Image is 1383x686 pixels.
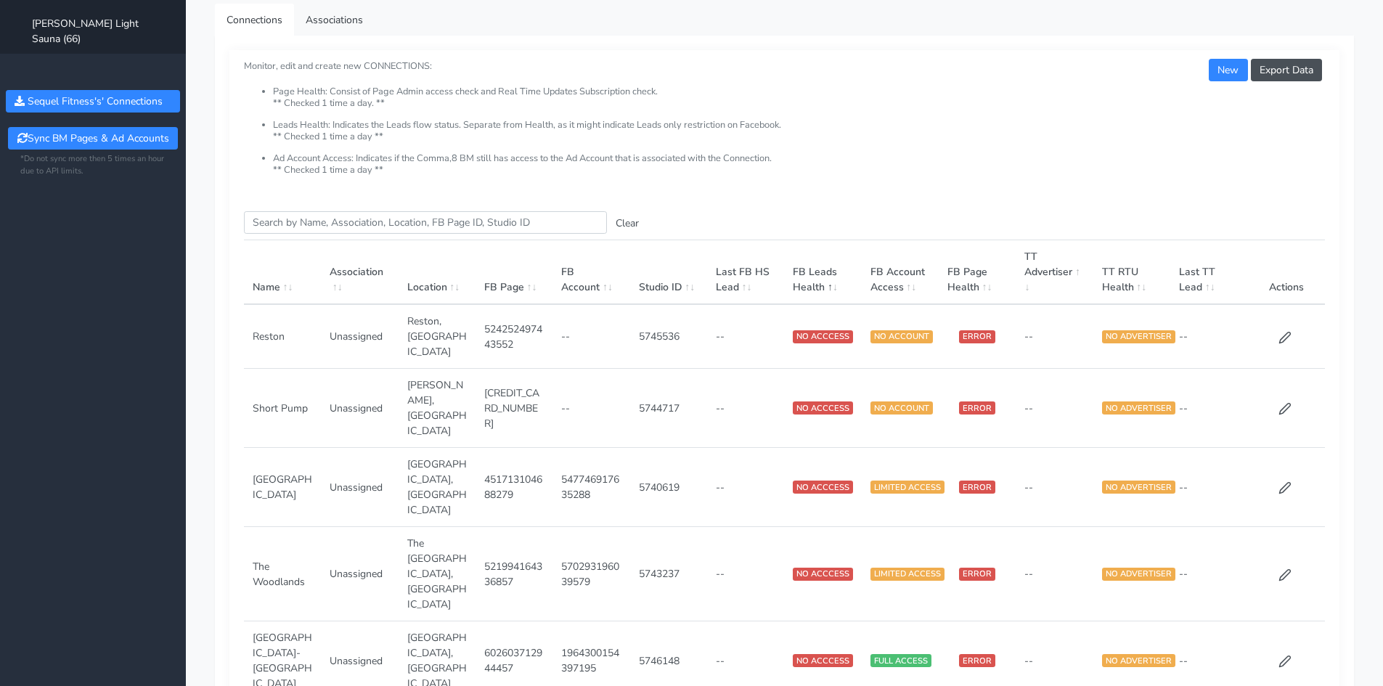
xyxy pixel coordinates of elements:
[870,401,933,415] span: NO ACCOUNT
[707,240,784,305] th: Last FB HS Lead
[630,527,707,621] td: 5743237
[939,240,1016,305] th: FB Page Health
[784,240,861,305] th: FB Leads Health
[321,369,398,448] td: Unassigned
[6,90,180,113] button: Sequel Fitness's' Connections
[1016,304,1093,369] td: --
[630,369,707,448] td: 5744717
[399,304,476,369] td: Reston,[GEOGRAPHIC_DATA]
[959,481,995,494] span: ERROR
[630,304,707,369] td: 5745536
[244,369,321,448] td: Short Pump
[399,240,476,305] th: Location
[321,304,398,369] td: Unassigned
[244,240,321,305] th: Name
[707,369,784,448] td: --
[273,120,1325,153] li: Leads Health: Indicates the Leads flow status. Separate from Health, as it might indicate Leads o...
[321,240,398,305] th: Association
[244,211,607,234] input: enter text you want to search
[707,527,784,621] td: --
[399,369,476,448] td: [PERSON_NAME],[GEOGRAPHIC_DATA]
[1251,59,1322,81] button: Export Data
[1093,240,1170,305] th: TT RTU Health
[244,48,1325,176] small: Monitor, edit and create new CONNECTIONS:
[552,240,629,305] th: FB Account
[20,153,166,178] small: *Do not sync more then 5 times an hour due to API limits.
[476,304,552,369] td: 524252497443552
[793,654,853,667] span: NO ACCCESS
[862,240,939,305] th: FB Account Access
[793,481,853,494] span: NO ACCCESS
[1170,240,1247,305] th: Last TT Lead
[1016,527,1093,621] td: --
[793,401,853,415] span: NO ACCCESS
[476,527,552,621] td: 521994164336857
[244,304,321,369] td: Reston
[1102,568,1175,581] span: NO ADVERTISER
[1102,401,1175,415] span: NO ADVERTISER
[1102,481,1175,494] span: NO ADVERTISER
[1170,448,1247,527] td: --
[1170,304,1247,369] td: --
[552,448,629,527] td: 547746917635288
[552,527,629,621] td: 570293196039579
[959,568,995,581] span: ERROR
[476,448,552,527] td: 451713104688279
[273,153,1325,176] li: Ad Account Access: Indicates if the Comma,8 BM still has access to the Ad Account that is associa...
[870,654,931,667] span: FULL ACCESS
[273,86,1325,120] li: Page Health: Consist of Page Admin access check and Real Time Updates Subscription check. ** Chec...
[959,654,995,667] span: ERROR
[707,448,784,527] td: --
[607,212,648,234] button: Clear
[8,127,177,150] button: Sync BM Pages & Ad Accounts
[399,448,476,527] td: [GEOGRAPHIC_DATA],[GEOGRAPHIC_DATA]
[630,240,707,305] th: Studio ID
[1209,59,1247,81] button: New
[476,240,552,305] th: FB Page
[793,568,853,581] span: NO ACCCESS
[294,4,375,36] a: Associations
[1016,448,1093,527] td: --
[1170,527,1247,621] td: --
[793,330,853,343] span: NO ACCCESS
[1016,240,1093,305] th: TT Advertiser
[870,481,945,494] span: LIMITED ACCESS
[552,369,629,448] td: --
[630,448,707,527] td: 5740619
[244,448,321,527] td: [GEOGRAPHIC_DATA]
[552,304,629,369] td: --
[399,527,476,621] td: The [GEOGRAPHIC_DATA],[GEOGRAPHIC_DATA]
[1247,240,1325,305] th: Actions
[1102,654,1175,667] span: NO ADVERTISER
[321,527,398,621] td: Unassigned
[476,369,552,448] td: [CREDIT_CARD_NUMBER]
[1016,369,1093,448] td: --
[321,448,398,527] td: Unassigned
[215,4,294,36] a: Connections
[707,304,784,369] td: --
[244,527,321,621] td: The Woodlands
[1102,330,1175,343] span: NO ADVERTISER
[1170,369,1247,448] td: --
[870,568,945,581] span: LIMITED ACCESS
[870,330,933,343] span: NO ACCOUNT
[959,330,995,343] span: ERROR
[959,401,995,415] span: ERROR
